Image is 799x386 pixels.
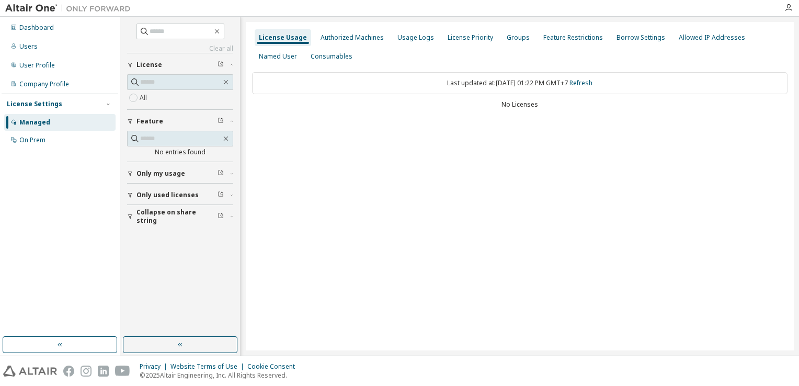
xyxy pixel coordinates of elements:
span: Only used licenses [136,191,199,199]
div: Feature Restrictions [543,33,603,42]
div: No entries found [127,148,233,156]
div: Allowed IP Addresses [679,33,745,42]
div: License Settings [7,100,62,108]
div: Dashboard [19,24,54,32]
div: Groups [507,33,530,42]
span: Clear filter [218,61,224,69]
span: Feature [136,117,163,126]
a: Clear all [127,44,233,53]
div: License Usage [259,33,307,42]
div: Usage Logs [397,33,434,42]
label: All [140,92,149,104]
div: Borrow Settings [617,33,665,42]
button: Feature [127,110,233,133]
button: License [127,53,233,76]
img: facebook.svg [63,366,74,377]
img: linkedin.svg [98,366,109,377]
div: Company Profile [19,80,69,88]
span: Only my usage [136,169,185,178]
div: Consumables [311,52,352,61]
span: Collapse on share string [136,208,218,225]
img: youtube.svg [115,366,130,377]
span: License [136,61,162,69]
span: Clear filter [218,169,224,178]
a: Refresh [569,78,592,87]
div: Managed [19,118,50,127]
button: Only used licenses [127,184,233,207]
div: License Priority [448,33,493,42]
p: © 2025 Altair Engineering, Inc. All Rights Reserved. [140,371,301,380]
div: Cookie Consent [247,362,301,371]
img: instagram.svg [81,366,92,377]
div: No Licenses [252,100,787,109]
button: Only my usage [127,162,233,185]
div: Users [19,42,38,51]
span: Clear filter [218,191,224,199]
div: On Prem [19,136,45,144]
img: Altair One [5,3,136,14]
div: Authorized Machines [321,33,384,42]
div: Privacy [140,362,170,371]
button: Collapse on share string [127,205,233,228]
img: altair_logo.svg [3,366,57,377]
div: Named User [259,52,297,61]
span: Clear filter [218,212,224,221]
span: Clear filter [218,117,224,126]
div: Last updated at: [DATE] 01:22 PM GMT+7 [252,72,787,94]
div: Website Terms of Use [170,362,247,371]
div: User Profile [19,61,55,70]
